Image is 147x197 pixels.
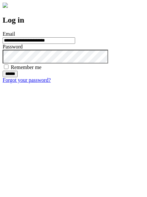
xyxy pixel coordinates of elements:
[3,31,15,37] label: Email
[3,44,23,49] label: Password
[3,77,51,83] a: Forgot your password?
[11,64,41,70] label: Remember me
[3,3,8,8] img: logo-4e3dc11c47720685a147b03b5a06dd966a58ff35d612b21f08c02c0306f2b779.png
[3,16,144,25] h2: Log in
